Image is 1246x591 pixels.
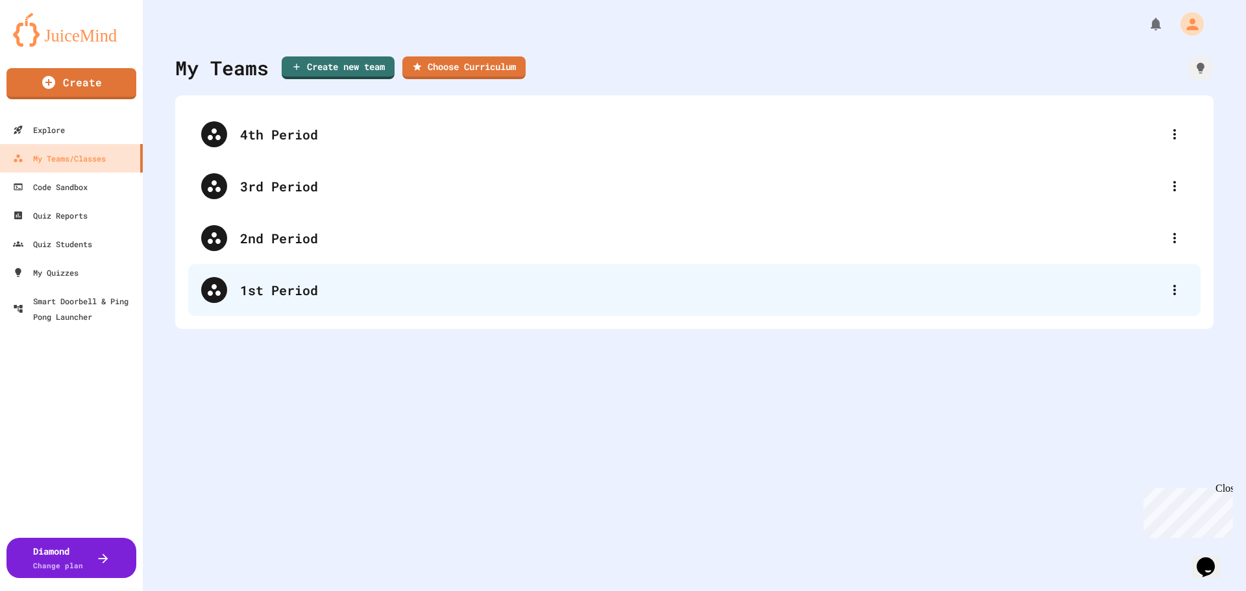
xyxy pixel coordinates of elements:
[5,5,90,82] div: Chat with us now!Close
[6,538,136,578] button: DiamondChange plan
[402,56,526,79] a: Choose Curriculum
[188,212,1201,264] div: 2nd Period
[188,264,1201,316] div: 1st Period
[1188,55,1214,81] div: How it works
[13,293,138,324] div: Smart Doorbell & Ping Pong Launcher
[13,122,65,138] div: Explore
[13,208,88,223] div: Quiz Reports
[13,265,79,280] div: My Quizzes
[13,151,106,166] div: My Teams/Classes
[1191,539,1233,578] iframe: chat widget
[13,236,92,252] div: Quiz Students
[33,544,83,572] div: Diamond
[282,56,395,79] a: Create new team
[1167,9,1207,39] div: My Account
[175,53,269,82] div: My Teams
[188,160,1201,212] div: 3rd Period
[13,179,88,195] div: Code Sandbox
[240,125,1162,144] div: 4th Period
[1138,483,1233,538] iframe: chat widget
[240,228,1162,248] div: 2nd Period
[240,176,1162,196] div: 3rd Period
[240,280,1162,300] div: 1st Period
[6,68,136,99] a: Create
[1124,13,1167,35] div: My Notifications
[188,108,1201,160] div: 4th Period
[33,561,83,570] span: Change plan
[13,13,130,47] img: logo-orange.svg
